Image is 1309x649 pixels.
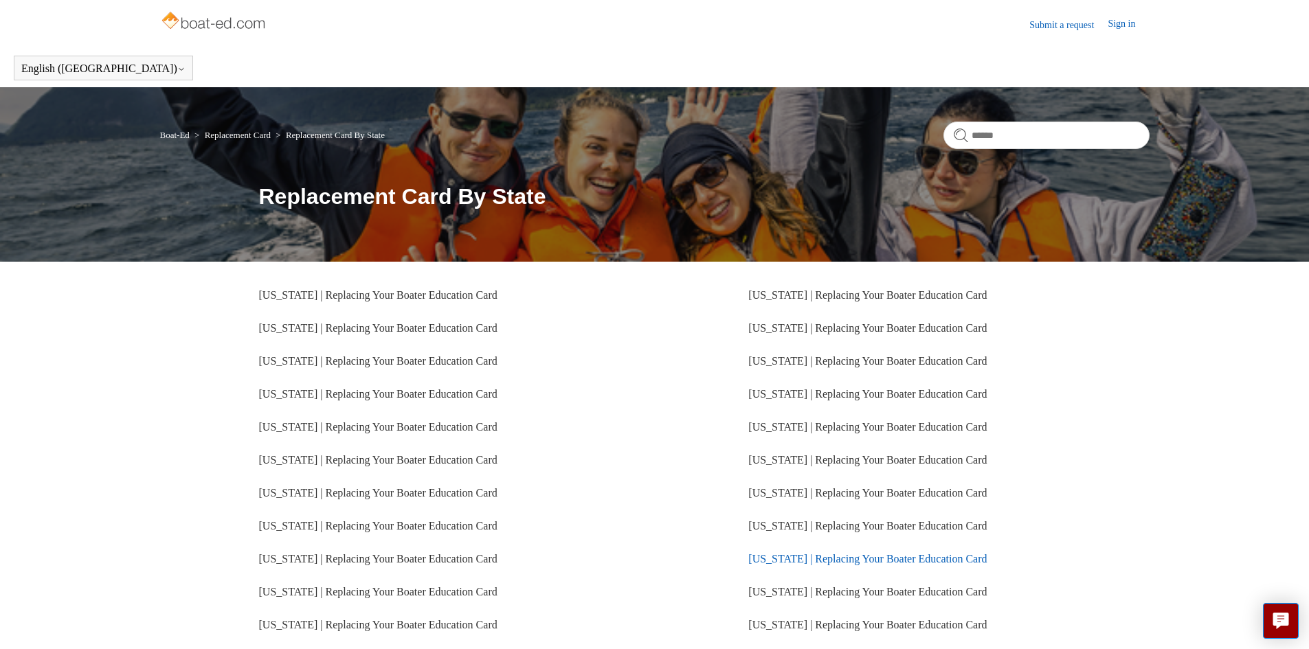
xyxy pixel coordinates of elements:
[1108,16,1149,33] a: Sign in
[748,289,987,301] a: [US_STATE] | Replacing Your Boater Education Card
[1263,603,1299,639] button: Live chat
[1029,18,1108,32] a: Submit a request
[205,130,271,140] a: Replacement Card
[21,62,186,75] button: English ([GEOGRAPHIC_DATA])
[259,553,497,565] a: [US_STATE] | Replacing Your Boater Education Card
[160,8,269,36] img: Boat-Ed Help Center home page
[748,487,987,499] a: [US_STATE] | Replacing Your Boater Education Card
[273,130,385,140] li: Replacement Card By State
[943,122,1150,149] input: Search
[259,619,497,630] a: [US_STATE] | Replacing Your Boater Education Card
[160,130,192,140] li: Boat-Ed
[748,454,987,466] a: [US_STATE] | Replacing Your Boater Education Card
[259,355,497,367] a: [US_STATE] | Replacing Your Boater Education Card
[259,289,497,301] a: [US_STATE] | Replacing Your Boater Education Card
[748,421,987,433] a: [US_STATE] | Replacing Your Boater Education Card
[748,619,987,630] a: [US_STATE] | Replacing Your Boater Education Card
[160,130,190,140] a: Boat-Ed
[259,454,497,466] a: [US_STATE] | Replacing Your Boater Education Card
[259,520,497,532] a: [US_STATE] | Replacing Your Boater Education Card
[748,553,987,565] a: [US_STATE] | Replacing Your Boater Education Card
[259,586,497,597] a: [US_STATE] | Replacing Your Boater Education Card
[748,355,987,367] a: [US_STATE] | Replacing Your Boater Education Card
[259,322,497,334] a: [US_STATE] | Replacing Your Boater Education Card
[748,520,987,532] a: [US_STATE] | Replacing Your Boater Education Card
[748,322,987,334] a: [US_STATE] | Replacing Your Boater Education Card
[286,130,385,140] a: Replacement Card By State
[259,487,497,499] a: [US_STATE] | Replacing Your Boater Education Card
[748,586,987,597] a: [US_STATE] | Replacing Your Boater Education Card
[192,130,273,140] li: Replacement Card
[259,180,1150,213] h1: Replacement Card By State
[259,421,497,433] a: [US_STATE] | Replacing Your Boater Education Card
[259,388,497,400] a: [US_STATE] | Replacing Your Boater Education Card
[748,388,987,400] a: [US_STATE] | Replacing Your Boater Education Card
